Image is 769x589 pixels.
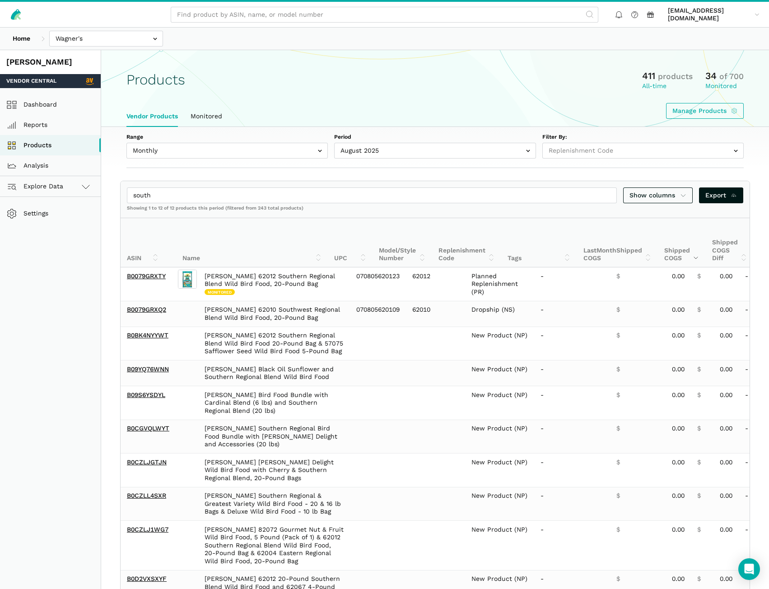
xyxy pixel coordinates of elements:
[198,360,350,386] td: [PERSON_NAME] Black Oil Sunflower and Southern Regional Blend Wild Bird Food
[577,218,658,267] th: Last Shipped COGS: activate to sort column ascending
[705,70,717,81] span: 34
[616,492,620,500] span: $
[198,453,350,487] td: [PERSON_NAME] [PERSON_NAME] Delight Wild Bird Food with Cherry & Southern Regional Blend, 20-Poun...
[720,306,732,314] span: 0.00
[623,187,693,203] a: Show columns
[672,458,685,467] span: 0.00
[534,360,610,386] td: -
[127,492,166,499] a: B0CZLL4SXR
[501,218,577,267] th: Tags: activate to sort column ascending
[697,332,701,340] span: $
[616,272,620,280] span: $
[171,7,598,23] input: Find product by ASIN, name, or model number
[432,218,501,267] th: Replenishment Code: activate to sort column ascending
[328,218,373,267] th: UPC: activate to sort column ascending
[672,365,685,374] span: 0.00
[178,270,197,289] img: Wagner's 62012 Southern Regional Blend Wild Bird Food, 20-Pound Bag
[127,425,169,432] a: B0CGVQLWYT
[697,365,701,374] span: $
[6,77,56,85] span: Vendor Central
[6,56,94,68] div: [PERSON_NAME]
[49,31,163,47] input: Wagner's
[658,72,693,81] span: products
[672,425,685,433] span: 0.00
[465,386,534,420] td: New Product (NP)
[198,521,350,570] td: [PERSON_NAME] 82072 Gourmet Nut & Fruit Wild Bird Food, 5 Pound (Pack of 1) & 62012 Southern Regi...
[465,420,534,453] td: New Product (NP)
[406,267,465,301] td: 62012
[720,391,732,399] span: 0.00
[705,82,744,90] div: Monitored
[534,386,610,420] td: -
[127,332,168,339] a: B0BK4NYYWT
[597,247,616,254] span: Month
[534,327,610,360] td: -
[672,492,685,500] span: 0.00
[121,205,750,218] div: Showing 1 to 12 of 12 products this period (filtered from 243 total products)
[665,5,763,24] a: [EMAIL_ADDRESS][DOMAIN_NAME]
[697,458,701,467] span: $
[126,143,328,159] input: Monthly
[672,391,685,399] span: 0.00
[127,365,169,373] a: B09YQ76WNN
[616,306,620,314] span: $
[465,487,534,521] td: New Product (NP)
[642,82,693,90] div: All-time
[198,327,350,360] td: [PERSON_NAME] 62012 Southern Regional Blend Wild Bird Food 20-Pound Bag & 57075 Safflower Seed Wi...
[720,365,732,374] span: 0.00
[616,425,620,433] span: $
[672,306,685,314] span: 0.00
[198,420,350,453] td: [PERSON_NAME] Southern Regional Bird Food Bundle with [PERSON_NAME] Delight and Accessories (20 lbs)
[629,191,686,200] span: Show columns
[542,143,744,159] input: Replenishment Code
[720,425,732,433] span: 0.00
[126,72,185,88] h1: Products
[465,301,534,327] td: Dropship (NS)
[720,458,732,467] span: 0.00
[534,420,610,453] td: -
[668,7,751,23] span: [EMAIL_ADDRESS][DOMAIN_NAME]
[719,72,744,81] span: of 700
[127,306,166,313] a: B0079GRXQ2
[616,458,620,467] span: $
[738,558,760,580] div: Open Intercom Messenger
[127,187,617,203] input: Search products...
[672,272,685,280] span: 0.00
[176,218,328,267] th: Name: activate to sort column ascending
[720,332,732,340] span: 0.00
[198,267,350,301] td: [PERSON_NAME] 62012 Southern Regional Blend Wild Bird Food, 20-Pound Bag
[616,391,620,399] span: $
[672,526,685,534] span: 0.00
[198,301,350,327] td: [PERSON_NAME] 62010 Southwest Regional Blend Wild Bird Food, 20-Pound Bag
[699,187,744,203] a: Export
[205,289,235,295] span: Monitored
[126,133,328,141] label: Range
[697,575,701,583] span: $
[127,526,168,533] a: B0CZLJ1WG7
[534,453,610,487] td: -
[666,103,744,119] a: Manage Products
[9,181,63,192] span: Explore Data
[127,458,167,466] a: B0CZLJGTJN
[697,526,701,534] span: $
[534,301,610,327] td: -
[334,143,536,159] input: August 2025
[720,272,732,280] span: 0.00
[642,70,655,81] span: 411
[720,492,732,500] span: 0.00
[465,327,534,360] td: New Product (NP)
[697,306,701,314] span: $
[127,272,166,280] a: B0079GRXTY
[184,106,228,127] a: Monitored
[720,575,732,583] span: 0.00
[697,425,701,433] span: $
[720,526,732,534] span: 0.00
[658,218,706,267] th: Shipped COGS: activate to sort column ascending
[534,267,610,301] td: -
[672,332,685,340] span: 0.00
[706,218,754,267] th: Shipped COGS Diff: activate to sort column ascending
[672,575,685,583] span: 0.00
[465,453,534,487] td: New Product (NP)
[350,267,406,301] td: 070805620123
[373,218,432,267] th: Model/Style Number: activate to sort column ascending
